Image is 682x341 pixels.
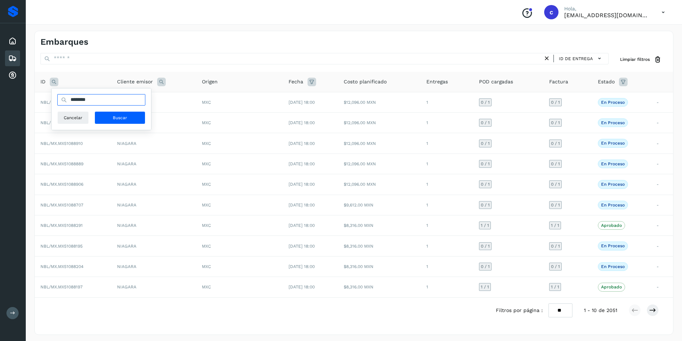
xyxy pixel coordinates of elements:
p: Aprobado [601,223,622,228]
span: [DATE] 18:00 [289,161,315,166]
span: 0 / 1 [551,141,560,146]
span: MXC [202,141,211,146]
span: Limpiar filtros [620,56,650,63]
p: En proceso [601,120,625,125]
span: MXC [202,284,211,289]
div: Cuentas por cobrar [5,68,20,83]
td: $12,096.00 MXN [338,113,421,133]
span: 0 / 1 [481,203,490,207]
td: NIAGARA [111,174,196,195]
td: 1 [421,256,473,277]
span: Origen [202,78,218,86]
span: Costo planificado [344,78,387,86]
span: [DATE] 18:00 [289,203,315,208]
span: 0 / 1 [481,100,490,104]
span: NBL/MX.MX51088197 [40,284,83,289]
span: 0 / 1 [551,100,560,104]
span: 0 / 1 [551,203,560,207]
h4: Embarques [40,37,88,47]
p: En proceso [601,161,625,166]
td: 1 [421,277,473,297]
span: NBL/MX.MX51089219 [40,120,83,125]
td: 1 [421,174,473,195]
p: En proceso [601,203,625,208]
span: ID [40,78,45,86]
td: - [651,174,673,195]
span: ID de entrega [559,55,593,62]
span: NBL/MX.MX51088204 [40,264,83,269]
td: - [651,133,673,154]
p: carlosvazqueztgc@gmail.com [564,12,650,19]
td: - [651,256,673,277]
td: $12,096.00 MXN [338,154,421,174]
td: - [651,215,673,236]
td: - [651,92,673,112]
span: [DATE] 18:00 [289,100,315,105]
td: NIAGARA [111,113,196,133]
td: - [651,113,673,133]
td: $12,096.00 MXN [338,133,421,154]
td: NIAGARA [111,154,196,174]
p: Hola, [564,6,650,12]
span: [DATE] 18:00 [289,141,315,146]
span: Factura [549,78,568,86]
p: En proceso [601,264,625,269]
span: MXC [202,223,211,228]
p: En proceso [601,182,625,187]
td: $12,096.00 MXN [338,92,421,112]
td: $8,316.00 MXN [338,215,421,236]
td: NIAGARA [111,195,196,215]
td: 1 [421,215,473,236]
td: - [651,277,673,297]
span: NBL/MX.MX51088291 [40,223,83,228]
span: NBL/MX.MX51088889 [40,161,83,166]
span: Fecha [289,78,303,86]
td: $8,316.00 MXN [338,277,421,297]
div: Inicio [5,33,20,49]
span: 0 / 1 [551,244,560,248]
td: $8,316.00 MXN [338,256,421,277]
span: 0 / 1 [551,121,560,125]
td: - [651,154,673,174]
span: MXC [202,244,211,249]
span: 0 / 1 [481,121,490,125]
td: - [651,195,673,215]
p: En proceso [601,243,625,248]
td: 1 [421,236,473,256]
span: POD cargadas [479,78,513,86]
span: [DATE] 18:00 [289,182,315,187]
span: 1 - 10 de 2051 [584,307,617,314]
span: NBL/MX.MX51088195 [40,244,83,249]
span: 1 / 1 [551,223,559,228]
span: Entregas [426,78,448,86]
span: MXC [202,182,211,187]
span: Filtros por página : [496,307,543,314]
td: NIAGARA [111,256,196,277]
span: MXC [202,203,211,208]
td: NIAGARA [111,277,196,297]
button: ID de entrega [557,53,605,64]
span: NBL/MX.MX51088910 [40,141,83,146]
td: 1 [421,133,473,154]
td: 1 [421,92,473,112]
span: 0 / 1 [481,182,490,186]
td: NIAGARA [111,236,196,256]
td: 1 [421,113,473,133]
span: [DATE] 18:00 [289,284,315,289]
td: - [651,236,673,256]
p: Aprobado [601,284,622,289]
td: $12,096.00 MXN [338,174,421,195]
div: Embarques [5,50,20,66]
span: 0 / 1 [481,162,490,166]
span: MXC [202,120,211,125]
span: 0 / 1 [481,244,490,248]
span: MXC [202,264,211,269]
span: 0 / 1 [551,182,560,186]
span: [DATE] 18:00 [289,223,315,228]
span: [DATE] 18:00 [289,264,315,269]
span: MXC [202,100,211,105]
span: 1 / 1 [551,285,559,289]
span: 1 / 1 [481,223,489,228]
span: 1 / 1 [481,285,489,289]
span: [DATE] 18:00 [289,120,315,125]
